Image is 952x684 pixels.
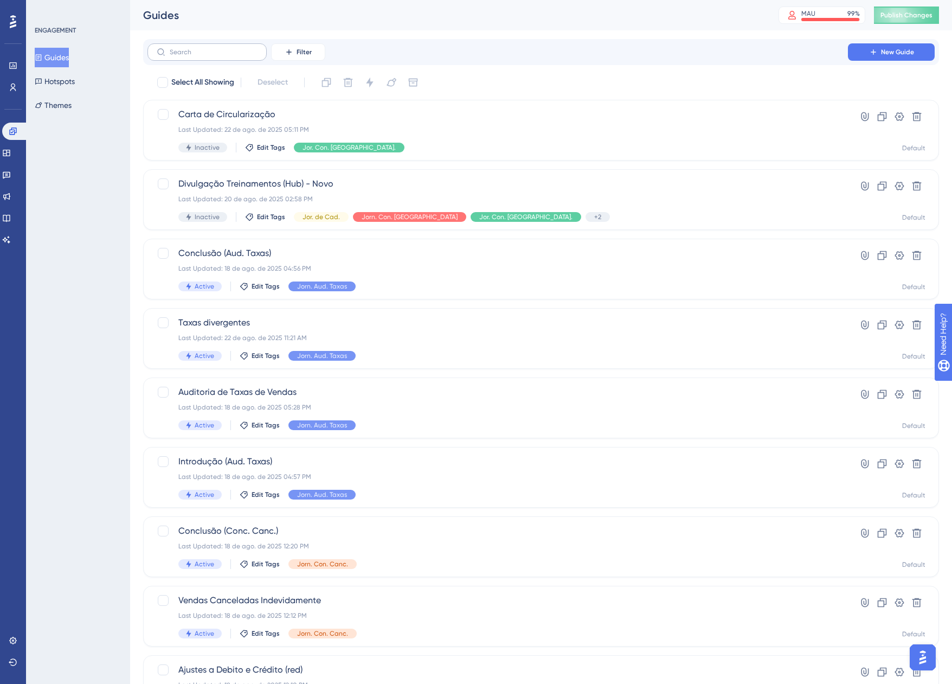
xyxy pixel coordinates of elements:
button: Edit Tags [240,629,280,638]
span: Carta de Circularização [178,108,817,121]
span: Edit Tags [257,213,285,221]
button: Filter [271,43,325,61]
span: Inactive [195,143,220,152]
span: Introdução (Aud. Taxas) [178,455,817,468]
button: Edit Tags [240,282,280,291]
span: Conclusão (Aud. Taxas) [178,247,817,260]
div: Guides [143,8,751,23]
span: Edit Tags [252,282,280,291]
span: Edit Tags [257,143,285,152]
span: Jor. Con. [GEOGRAPHIC_DATA]. [303,143,396,152]
span: Ajustes a Debito e Crédito (red) [178,663,817,676]
div: Last Updated: 18 de ago. de 2025 12:20 PM [178,542,817,551]
button: Edit Tags [240,560,280,568]
span: Select All Showing [171,76,234,89]
button: Edit Tags [240,351,280,360]
span: Conclusão (Conc. Canc.) [178,525,817,538]
span: Auditoria de Taxas de Vendas [178,386,817,399]
span: Inactive [195,213,220,221]
button: New Guide [848,43,935,61]
div: Default [902,283,925,291]
div: Last Updated: 18 de ago. de 2025 12:12 PM [178,611,817,620]
span: Vendas Canceladas Indevidamente [178,594,817,607]
button: Edit Tags [245,143,285,152]
div: Default [902,213,925,222]
span: Edit Tags [252,629,280,638]
div: MAU [801,9,815,18]
input: Search [170,48,258,56]
span: Jorn. Aud. Taxas [297,421,347,430]
div: ENGAGEMENT [35,26,76,35]
button: Edit Tags [240,421,280,430]
button: Guides [35,48,69,67]
span: Jorn. Aud. Taxas [297,490,347,499]
span: Jorn. Con. Canc. [297,629,348,638]
span: Need Help? [25,3,68,16]
button: Publish Changes [874,7,939,24]
div: 99 % [847,9,860,18]
span: Publish Changes [880,11,932,20]
span: Divulgação Treinamentos (Hub) - Novo [178,177,817,190]
div: Default [902,421,925,430]
span: Jorn. Con. [GEOGRAPHIC_DATA] [362,213,458,221]
span: Edit Tags [252,560,280,568]
span: Jorn. Aud. Taxas [297,351,347,360]
div: Default [902,144,925,152]
span: New Guide [881,48,914,56]
span: Filter [297,48,312,56]
span: Active [195,421,214,430]
span: Jorn. Con. Canc. [297,560,348,568]
span: Edit Tags [252,421,280,430]
span: Jor. de Cad. [303,213,340,221]
span: +2 [594,213,601,221]
div: Last Updated: 18 de ago. de 2025 04:57 PM [178,472,817,481]
span: Edit Tags [252,351,280,360]
span: Active [195,629,214,638]
div: Last Updated: 18 de ago. de 2025 05:28 PM [178,403,817,412]
div: Last Updated: 22 de ago. de 2025 05:11 PM [178,125,817,134]
iframe: UserGuiding AI Assistant Launcher [906,641,939,674]
div: Default [902,352,925,361]
div: Last Updated: 22 de ago. de 2025 11:21 AM [178,334,817,342]
button: Edit Tags [245,213,285,221]
button: Deselect [248,73,298,92]
span: Active [195,282,214,291]
span: Active [195,351,214,360]
span: Edit Tags [252,490,280,499]
div: Default [902,630,925,638]
span: Jor. Con. [GEOGRAPHIC_DATA]. [479,213,573,221]
div: Default [902,560,925,569]
span: Taxas divergentes [178,316,817,329]
span: Active [195,490,214,499]
div: Last Updated: 18 de ago. de 2025 04:56 PM [178,264,817,273]
button: Edit Tags [240,490,280,499]
span: Active [195,560,214,568]
span: Jorn. Aud. Taxas [297,282,347,291]
div: Last Updated: 20 de ago. de 2025 02:58 PM [178,195,817,203]
button: Hotspots [35,72,75,91]
button: Themes [35,95,72,115]
span: Deselect [258,76,288,89]
div: Default [902,491,925,500]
